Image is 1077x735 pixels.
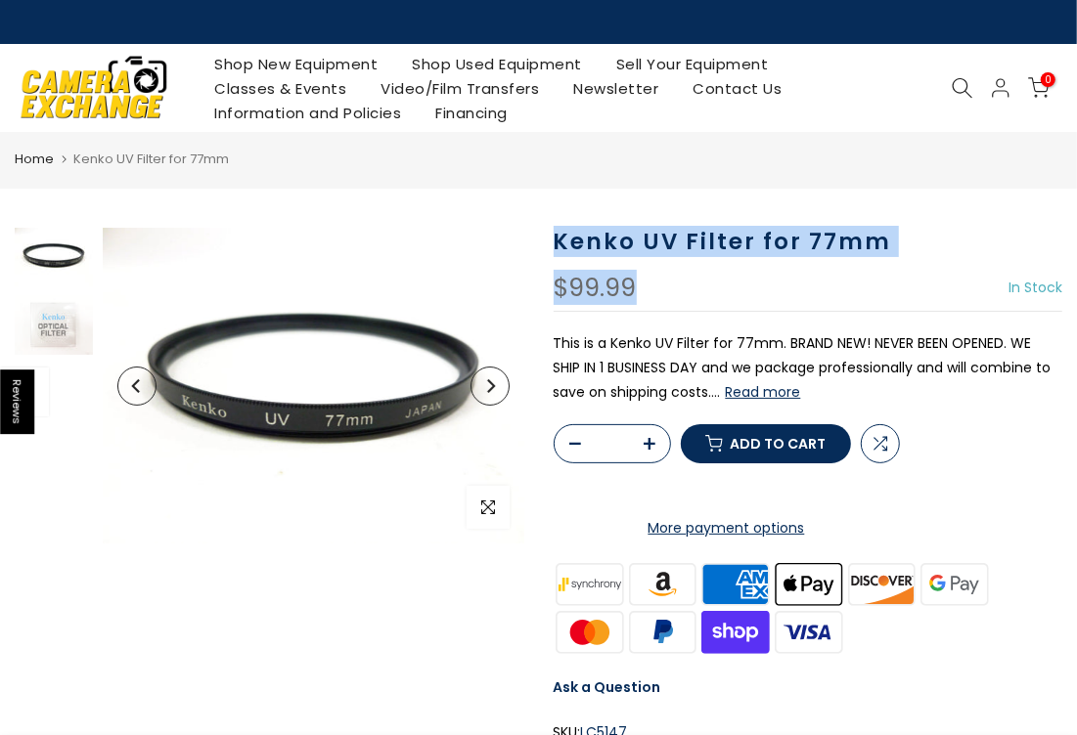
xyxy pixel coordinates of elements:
a: Classes & Events [198,76,364,101]
img: amazon payments [626,560,699,608]
button: Read more [726,383,801,401]
button: Previous [117,367,157,406]
a: Contact Us [676,76,799,101]
img: visa [772,608,845,656]
h1: Kenko UV Filter for 77mm [554,228,1063,256]
button: Next [471,367,510,406]
img: american express [699,560,773,608]
a: Information and Policies [198,101,419,125]
a: Sell Your Equipment [599,52,785,76]
a: Newsletter [557,76,676,101]
button: Add to cart [681,424,851,463]
span: 0 [1041,72,1055,87]
a: Video/Film Transfers [364,76,557,101]
img: paypal [626,608,699,656]
img: synchrony [554,560,627,608]
img: google pay [919,560,992,608]
a: Financing [419,101,525,125]
img: Kenko UV Filter for 77mm Filters and Accessories Kenko LC5147 [15,228,93,286]
a: Home [15,150,54,169]
img: apple pay [772,560,845,608]
img: Kenko UV Filter for 77mm Filters and Accessories Kenko LC5147 [103,228,524,543]
img: master [554,608,627,656]
a: 0 [1028,77,1050,99]
a: More payment options [554,516,900,540]
span: In Stock [1009,278,1062,297]
span: Kenko UV Filter for 77mm [73,150,229,168]
img: discover [845,560,919,608]
p: This is a Kenko UV Filter for 77mm. BRAND NEW! NEVER BEEN OPENED. WE SHIP IN 1 BUSINESS DAY and w... [554,331,1063,406]
span: Add to cart [731,437,827,451]
a: Ask a Question [554,677,661,697]
div: $99.99 [554,276,637,301]
img: shopify pay [699,608,773,656]
a: Shop Used Equipment [395,52,600,76]
img: Kenko UV Filter for 77mm Filters and Accessories Kenko LC5147 [15,296,93,355]
a: Shop New Equipment [198,52,395,76]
